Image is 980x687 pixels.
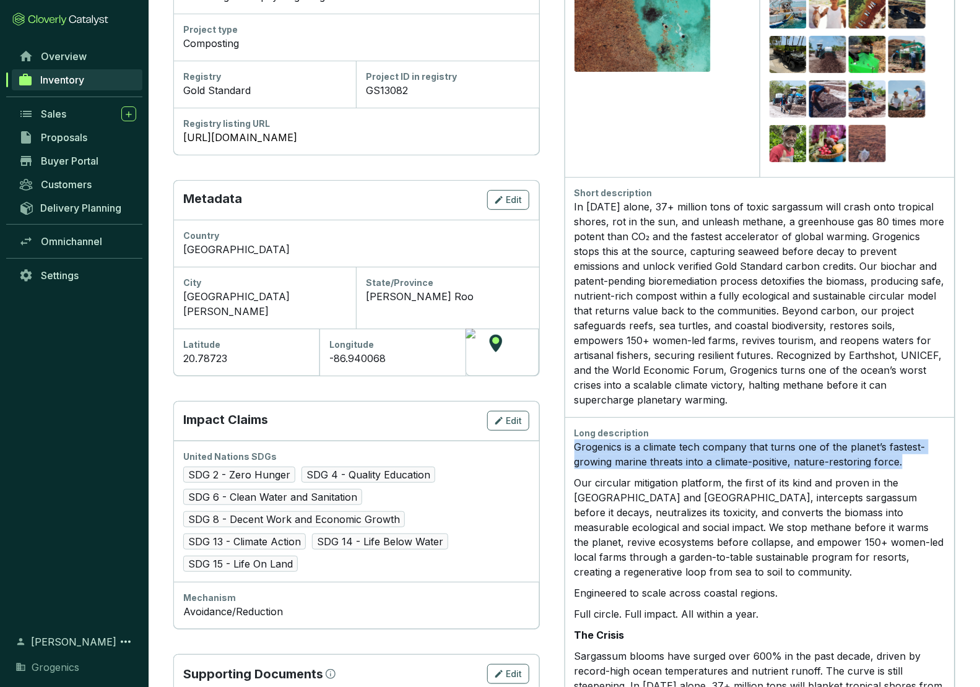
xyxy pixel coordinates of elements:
[366,71,529,83] div: Project ID in registry
[32,660,79,675] span: Grogenics
[183,451,529,463] div: United Nations SDGs
[487,190,529,210] button: Edit
[183,511,405,527] span: SDG 8 - Decent Work and Economic Growth
[183,230,529,242] div: Country
[40,202,121,214] span: Delivery Planning
[301,467,435,483] span: SDG 4 - Quality Education
[183,665,323,683] p: Supporting Documents
[31,634,116,649] span: [PERSON_NAME]
[312,534,448,550] span: SDG 14 - Life Below Water
[183,118,529,130] div: Registry listing URL
[12,150,142,171] a: Buyer Portal
[41,155,98,167] span: Buyer Portal
[41,50,87,63] span: Overview
[41,131,87,144] span: Proposals
[575,475,945,579] p: Our circular mitigation platform, the first of its kind and proven in the [GEOGRAPHIC_DATA] and [...
[506,415,523,427] span: Edit
[12,231,142,252] a: Omnichannel
[575,187,945,199] div: Short description
[329,339,456,351] div: Longitude
[183,351,310,366] div: 20.78723
[183,411,268,431] p: Impact Claims
[12,46,142,67] a: Overview
[183,339,310,351] div: Latitude
[506,668,523,680] span: Edit
[487,664,529,684] button: Edit
[183,489,362,505] span: SDG 6 - Clean Water and Sanitation
[487,411,529,431] button: Edit
[183,71,346,83] div: Registry
[12,127,142,148] a: Proposals
[12,174,142,195] a: Customers
[183,604,529,619] div: Avoidance/Reduction
[183,556,298,572] span: SDG 15 - Life On Land
[366,83,529,98] div: GS13082
[575,629,625,641] strong: The Crisis
[12,265,142,286] a: Settings
[41,178,92,191] span: Customers
[366,289,529,304] div: [PERSON_NAME] Roo
[183,289,346,319] div: [GEOGRAPHIC_DATA][PERSON_NAME]
[41,269,79,282] span: Settings
[506,194,523,206] span: Edit
[575,427,945,439] div: Long description
[183,24,529,36] div: Project type
[366,277,529,289] div: State/Province
[12,197,142,218] a: Delivery Planning
[183,467,295,483] span: SDG 2 - Zero Hunger
[183,534,306,550] span: SDG 13 - Climate Action
[575,607,945,621] p: Full circle. Full impact. All within a year.
[12,69,142,90] a: Inventory
[41,108,66,120] span: Sales
[183,83,346,98] div: Gold Standard
[40,74,84,86] span: Inventory
[12,103,142,124] a: Sales
[575,199,945,407] div: In [DATE] alone, 37+ million tons of toxic sargassum will crash onto tropical shores, rot in the ...
[329,351,456,366] div: -86.940068
[575,439,945,469] p: Grogenics is a climate tech company that turns one of the planet’s fastest-growing marine threats...
[183,36,529,51] div: Composting
[183,242,529,257] div: [GEOGRAPHIC_DATA]
[575,585,945,600] p: Engineered to scale across coastal regions.
[41,235,102,248] span: Omnichannel
[183,130,529,145] a: [URL][DOMAIN_NAME]
[183,190,242,210] p: Metadata
[183,277,346,289] div: City
[183,592,529,604] div: Mechanism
